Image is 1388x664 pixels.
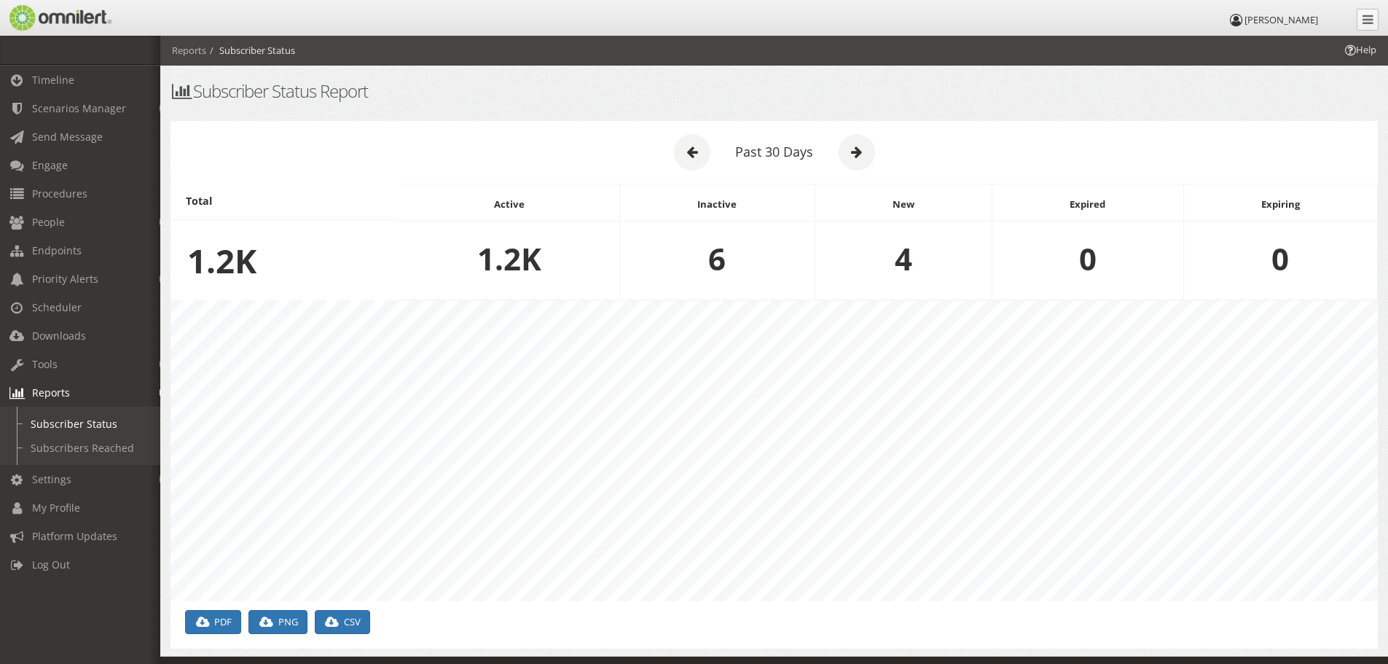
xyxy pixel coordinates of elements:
[278,615,298,628] span: PNG
[620,188,814,222] div: Inactive
[32,243,82,257] span: Endpoints
[1357,9,1379,31] a: Collapse Menu
[32,501,80,515] span: My Profile
[185,610,241,634] button: PDF
[315,610,370,634] button: CSV
[7,5,111,31] img: Omnilert
[32,357,58,371] span: Tools
[32,329,86,343] span: Downloads
[1184,188,1377,222] div: Expiring
[33,10,63,23] span: Help
[170,82,1378,101] h1: Subscriber Status Report
[32,472,71,486] span: Settings
[730,143,819,162] div: Past 30 Days
[32,386,70,399] span: Reports
[32,558,70,571] span: Log Out
[32,272,98,286] span: Priority Alerts
[1184,222,1377,296] div: 0
[32,187,87,200] span: Procedures
[32,73,74,87] span: Timeline
[32,101,126,115] span: Scenarios Manager
[32,215,65,229] span: People
[1244,13,1318,26] span: [PERSON_NAME]
[399,222,619,296] div: 1.2K
[399,188,619,222] div: Active
[248,610,307,634] button: PNG
[32,300,82,314] span: Scheduler
[992,188,1183,222] div: Expired
[32,158,68,172] span: Engage
[170,220,399,301] div: 1.2K
[815,188,992,222] div: New
[172,44,206,58] li: Reports
[620,222,814,296] div: 6
[815,222,992,296] div: 4
[206,44,295,58] li: Subscriber Status
[992,222,1183,296] div: 0
[1343,43,1376,57] span: Help
[32,529,117,543] span: Platform Updates
[170,184,399,220] div: Total
[32,130,103,144] span: Send Message
[344,615,361,628] span: CSV
[214,615,232,628] span: PDF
